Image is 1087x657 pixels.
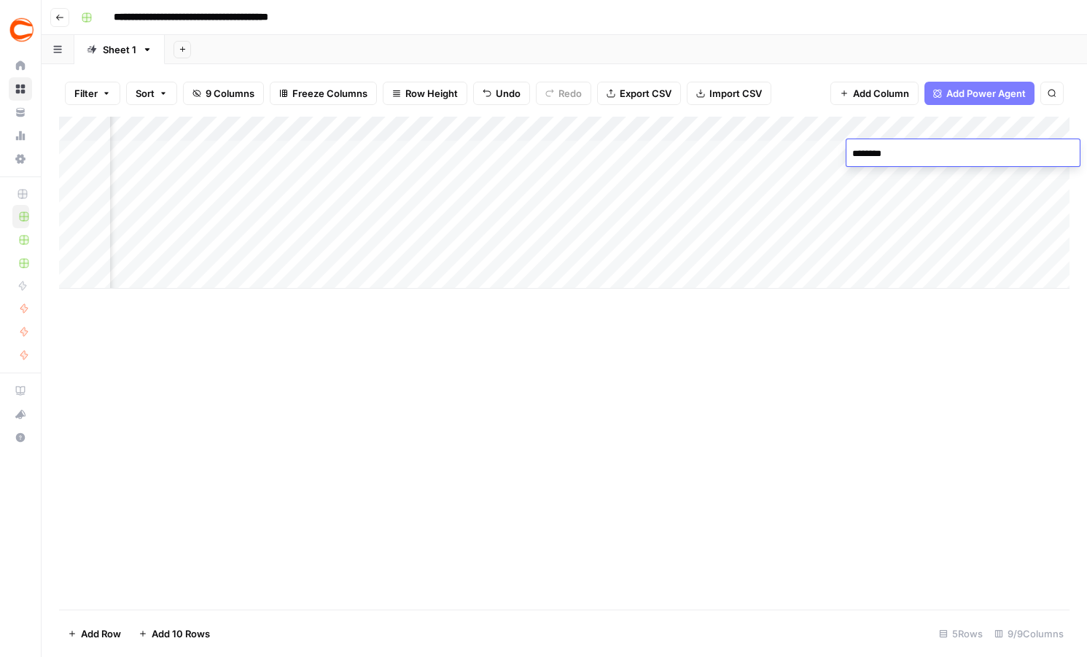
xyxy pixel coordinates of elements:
a: AirOps Academy [9,379,32,403]
button: Undo [473,82,530,105]
div: Sheet 1 [103,42,136,57]
button: Filter [65,82,120,105]
span: Row Height [405,86,458,101]
a: Settings [9,147,32,171]
span: Add Power Agent [946,86,1026,101]
button: Add Column [830,82,919,105]
span: 9 Columns [206,86,254,101]
button: Add Row [59,622,130,645]
button: Help + Support [9,426,32,449]
button: What's new? [9,403,32,426]
span: Redo [558,86,582,101]
button: Freeze Columns [270,82,377,105]
button: Sort [126,82,177,105]
button: Add Power Agent [924,82,1035,105]
span: Undo [496,86,521,101]
button: Workspace: Covers [9,12,32,48]
div: What's new? [9,403,31,425]
a: Your Data [9,101,32,124]
span: Add 10 Rows [152,626,210,641]
a: Home [9,54,32,77]
button: Add 10 Rows [130,622,219,645]
button: 9 Columns [183,82,264,105]
button: Import CSV [687,82,771,105]
span: Filter [74,86,98,101]
span: Import CSV [709,86,762,101]
img: Covers Logo [9,17,35,43]
div: 9/9 Columns [989,622,1070,645]
span: Freeze Columns [292,86,367,101]
a: Browse [9,77,32,101]
a: Usage [9,124,32,147]
span: Add Row [81,626,121,641]
div: 5 Rows [933,622,989,645]
button: Redo [536,82,591,105]
span: Sort [136,86,155,101]
a: Sheet 1 [74,35,165,64]
span: Export CSV [620,86,671,101]
span: Add Column [853,86,909,101]
button: Row Height [383,82,467,105]
button: Export CSV [597,82,681,105]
